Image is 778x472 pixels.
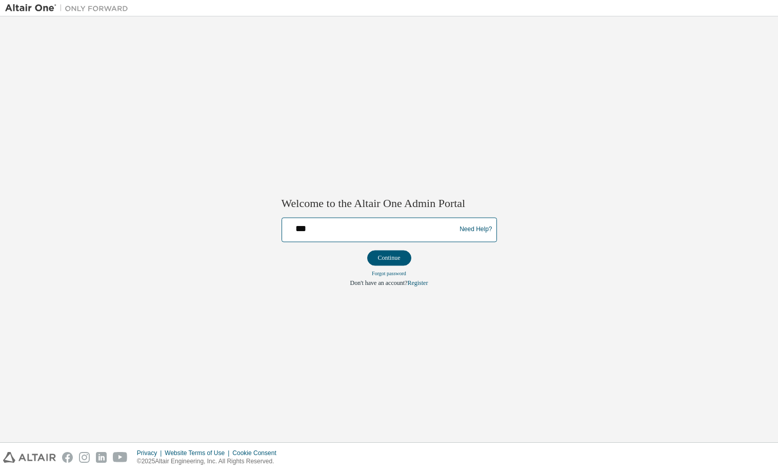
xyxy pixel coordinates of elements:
img: instagram.svg [79,452,90,463]
img: facebook.svg [62,452,73,463]
span: Don't have an account? [350,279,408,286]
img: altair_logo.svg [3,452,56,463]
div: Privacy [137,449,165,457]
a: Register [407,279,428,286]
img: Altair One [5,3,133,13]
img: linkedin.svg [96,452,107,463]
div: Website Terms of Use [165,449,232,457]
div: Cookie Consent [232,449,282,457]
p: © 2025 Altair Engineering, Inc. All Rights Reserved. [137,457,283,466]
a: Forgot password [372,271,406,276]
button: Continue [367,250,411,265]
img: youtube.svg [113,452,128,463]
h2: Welcome to the Altair One Admin Portal [282,197,497,211]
